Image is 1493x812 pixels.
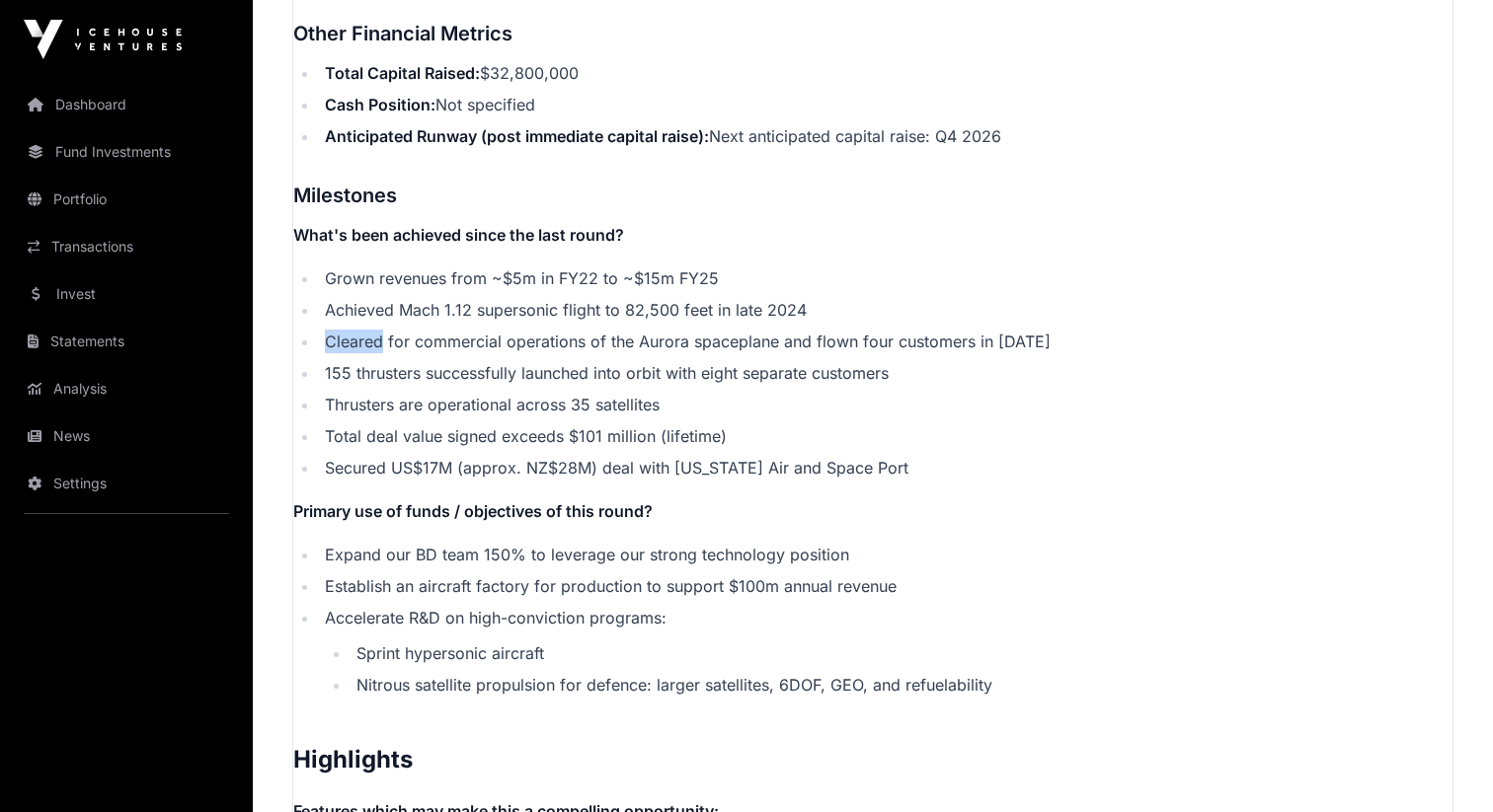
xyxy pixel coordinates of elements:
[319,361,1453,385] li: 155 thrusters successfully launched into orbit with eight separate customers
[16,462,237,505] a: Settings
[16,130,237,174] a: Fund Investments
[319,330,1453,353] li: Cleared for commercial operations of the Aurora spaceplane and flown four customers in [DATE]
[1394,717,1493,812] iframe: Chat Widget
[325,95,435,114] strong: Cash Position:
[16,320,237,363] a: Statements
[293,501,653,521] strong: Primary use of funds / objectives of this round?
[16,367,237,410] a: Analysis
[319,124,1453,148] li: Next anticipated capital raise: Q4 2026
[16,414,237,458] a: News
[319,574,1453,598] li: Establish an aircraft factory for production to support $100m annual revenue
[351,641,1453,665] li: Sprint hypersonic aircraft
[319,456,1453,480] li: Secured US$17M (approx. NZ$28M) deal with [US_STATE] Air and Space Port
[319,266,1453,290] li: Grown revenues from ~$5m in FY22 to ~$15m FY25
[16,225,237,268] a: Transactions
[325,63,480,83] strong: Total Capital Raised:
[293,18,1453,49] h3: Other Financial Metrics
[319,606,1453,697] li: Accelerate R&D on high-conviction programs:
[293,225,624,245] strong: What's been achieved since the last round?
[16,178,237,221] a: Portfolio
[319,393,1453,416] li: Thrusters are operational across 35 satellites
[16,83,237,126] a: Dashboard
[24,20,182,59] img: Icehouse Ventures Logo
[319,93,1453,116] li: Not specified
[319,298,1453,322] li: Achieved Mach 1.12 supersonic flight to 82,500 feet in late 2024
[16,272,237,316] a: Invest
[293,744,1453,775] h2: Highlights
[319,61,1453,85] li: $32,800,000
[293,180,1453,211] h3: Milestones
[351,673,1453,697] li: Nitrous satellite propulsion for defence: larger satellites, 6DOF, GEO, and refuelability
[325,126,709,146] strong: Anticipated Runway (post immediate capital raise):
[319,543,1453,566] li: Expand our BD team 150% to leverage our strong technology position
[319,424,1453,448] li: Total deal value signed exceeds $101 million (lifetime)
